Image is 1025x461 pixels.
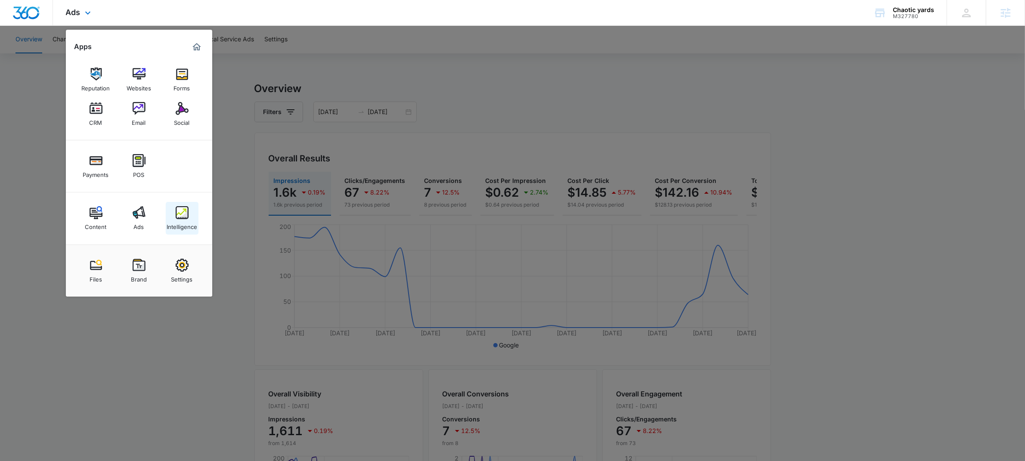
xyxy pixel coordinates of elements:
a: Marketing 360® Dashboard [190,40,204,54]
div: Keywords by Traffic [95,51,145,56]
img: logo_orange.svg [14,14,21,21]
div: Social [174,115,190,126]
div: v 4.0.25 [24,14,42,21]
div: Files [90,272,102,283]
a: Payments [80,150,112,183]
a: Social [166,98,198,130]
div: Brand [131,272,147,283]
a: CRM [80,98,112,130]
div: Payments [83,167,109,178]
div: Domain: [DOMAIN_NAME] [22,22,95,29]
a: Forms [166,63,198,96]
a: Settings [166,254,198,287]
a: Email [123,98,155,130]
div: Ads [134,219,144,230]
div: account id [893,13,934,19]
a: Ads [123,202,155,235]
h2: Apps [74,43,92,51]
a: Brand [123,254,155,287]
div: Forms [174,80,190,92]
div: Domain Overview [33,51,77,56]
img: website_grey.svg [14,22,21,29]
a: Reputation [80,63,112,96]
div: Websites [127,80,151,92]
div: CRM [90,115,102,126]
div: Content [85,219,107,230]
div: POS [133,167,145,178]
a: Content [80,202,112,235]
div: account name [893,6,934,13]
a: Intelligence [166,202,198,235]
div: Settings [171,272,193,283]
div: Intelligence [167,219,197,230]
span: Ads [66,8,81,17]
img: tab_domain_overview_orange.svg [23,50,30,57]
div: Reputation [82,80,110,92]
a: Websites [123,63,155,96]
a: Files [80,254,112,287]
div: Email [132,115,146,126]
img: tab_keywords_by_traffic_grey.svg [86,50,93,57]
a: POS [123,150,155,183]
